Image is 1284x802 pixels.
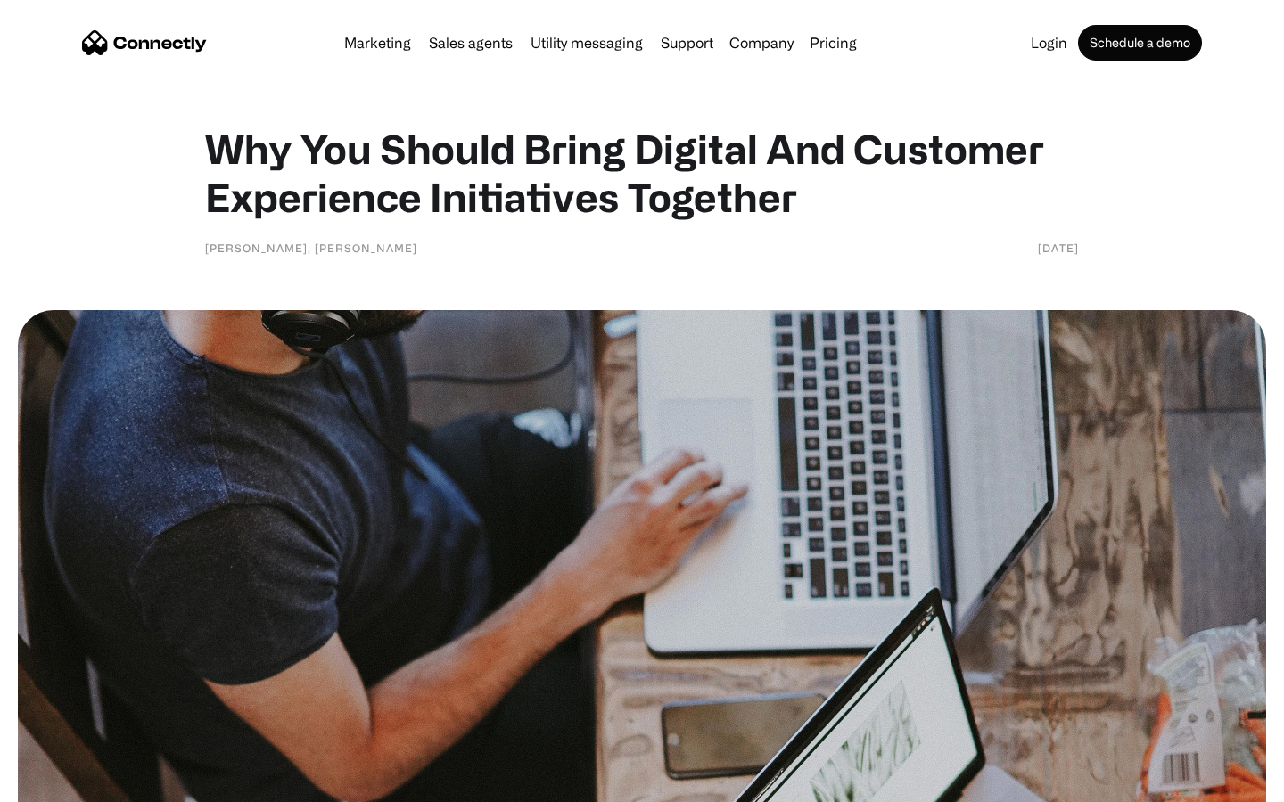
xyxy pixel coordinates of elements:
[36,771,107,796] ul: Language list
[422,36,520,50] a: Sales agents
[18,771,107,796] aside: Language selected: English
[523,36,650,50] a: Utility messaging
[205,125,1079,221] h1: Why You Should Bring Digital And Customer Experience Initiatives Together
[1078,25,1202,61] a: Schedule a demo
[337,36,418,50] a: Marketing
[802,36,864,50] a: Pricing
[654,36,720,50] a: Support
[205,239,417,257] div: [PERSON_NAME], [PERSON_NAME]
[729,30,794,55] div: Company
[1024,36,1074,50] a: Login
[1038,239,1079,257] div: [DATE]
